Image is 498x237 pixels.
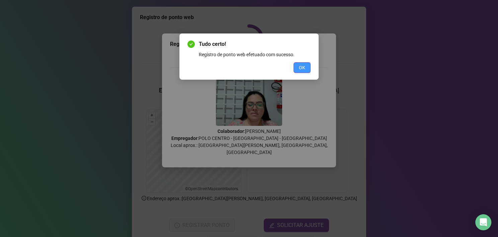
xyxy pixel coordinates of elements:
div: Registro de ponto web efetuado com sucesso. [199,51,311,58]
div: Open Intercom Messenger [475,214,491,230]
span: check-circle [187,41,195,48]
span: OK [299,64,305,71]
span: Tudo certo! [199,40,311,48]
button: OK [294,62,311,73]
